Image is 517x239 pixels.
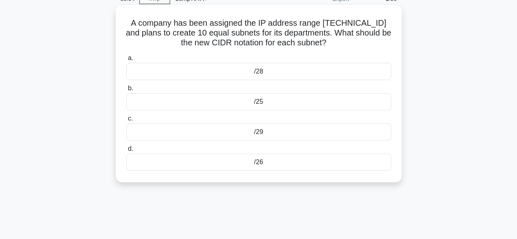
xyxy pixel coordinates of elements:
[128,85,133,92] span: b.
[128,115,133,122] span: c.
[128,54,133,61] span: a.
[128,145,133,152] span: d.
[126,154,391,171] div: /26
[125,18,392,48] h5: A company has been assigned the IP address range [TECHNICAL_ID] and plans to create 10 equal subn...
[126,63,391,80] div: /28
[126,123,391,141] div: /29
[126,93,391,110] div: /25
